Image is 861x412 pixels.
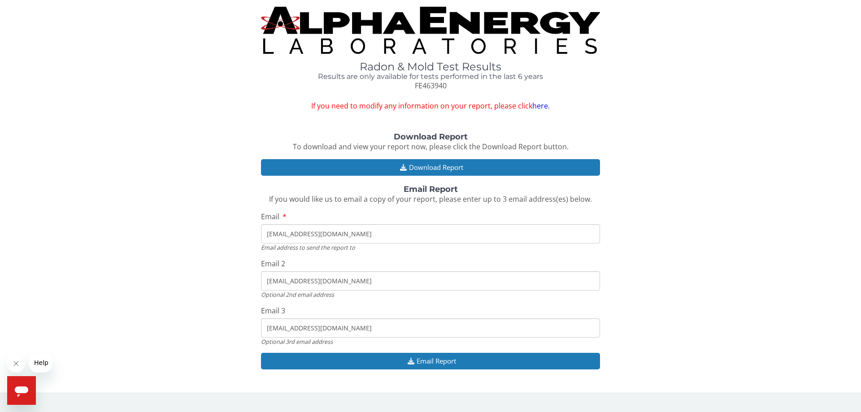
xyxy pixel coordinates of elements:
span: If you need to modify any information on your report, please click [261,101,600,111]
div: Optional 3rd email address [261,338,600,346]
iframe: Message from company [29,353,52,373]
iframe: Button to launch messaging window [7,376,36,405]
button: Email Report [261,353,600,369]
strong: Email Report [404,184,458,194]
span: Email [261,212,279,221]
strong: Download Report [394,132,468,142]
span: FE463940 [415,81,447,91]
a: here. [532,101,550,111]
span: Email 3 [261,306,285,316]
div: Email address to send the report to [261,243,600,252]
h1: Radon & Mold Test Results [261,61,600,73]
img: TightCrop.jpg [261,7,600,54]
span: If you would like us to email a copy of your report, please enter up to 3 email address(es) below. [269,194,592,204]
span: Email 2 [261,259,285,269]
iframe: Close message [7,355,25,373]
button: Download Report [261,159,600,176]
span: To download and view your report now, please click the Download Report button. [293,142,569,152]
h4: Results are only available for tests performed in the last 6 years [261,73,600,81]
div: Optional 2nd email address [261,291,600,299]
